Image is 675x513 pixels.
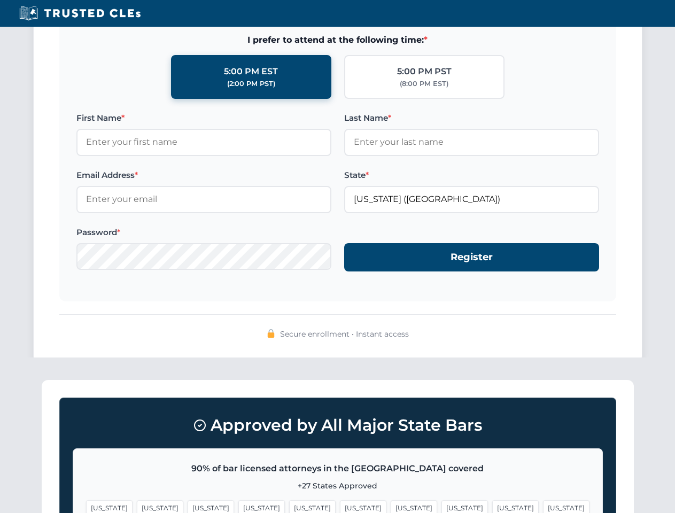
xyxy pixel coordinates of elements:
[16,5,144,21] img: Trusted CLEs
[227,79,275,89] div: (2:00 PM PST)
[344,243,599,271] button: Register
[224,65,278,79] div: 5:00 PM EST
[76,169,331,182] label: Email Address
[344,169,599,182] label: State
[86,462,589,476] p: 90% of bar licensed attorneys in the [GEOGRAPHIC_DATA] covered
[76,33,599,47] span: I prefer to attend at the following time:
[86,480,589,492] p: +27 States Approved
[344,186,599,213] input: Florida (FL)
[344,129,599,156] input: Enter your last name
[76,129,331,156] input: Enter your first name
[397,65,452,79] div: 5:00 PM PST
[267,329,275,338] img: 🔒
[76,112,331,125] label: First Name
[73,411,603,440] h3: Approved by All Major State Bars
[280,328,409,340] span: Secure enrollment • Instant access
[344,112,599,125] label: Last Name
[400,79,448,89] div: (8:00 PM EST)
[76,226,331,239] label: Password
[76,186,331,213] input: Enter your email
